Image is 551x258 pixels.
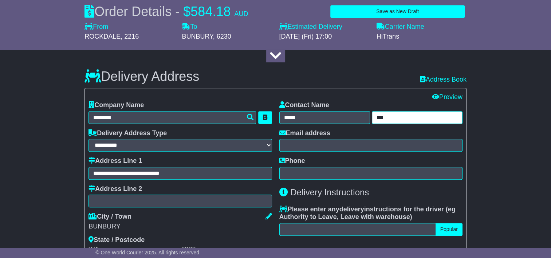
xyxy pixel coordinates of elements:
[183,4,190,19] span: $
[234,10,248,17] span: AUD
[330,5,465,18] button: Save as New Draft
[339,206,364,213] span: delivery
[121,33,139,40] span: , 2216
[290,187,369,197] span: Delivery Instructions
[279,23,369,31] label: Estimated Delivery
[181,246,272,254] div: 6230
[84,23,108,31] label: From
[213,33,231,40] span: , 6230
[420,76,467,83] a: Address Book
[88,236,145,244] label: State / Postcode
[84,69,199,84] h3: Delivery Address
[279,129,330,137] label: Email address
[88,213,131,221] label: City / Town
[279,206,456,221] span: eg Authority to Leave, Leave with warehouse
[88,246,179,254] div: WA
[88,185,142,193] label: Address Line 2
[436,223,463,236] button: Popular
[432,93,463,101] a: Preview
[279,33,369,41] div: [DATE] (Fri) 17:00
[88,101,144,109] label: Company Name
[84,33,121,40] span: ROCKDALE
[377,33,467,41] div: HiTrans
[279,157,305,165] label: Phone
[182,33,213,40] span: BUNBURY
[88,129,167,137] label: Delivery Address Type
[279,101,329,109] label: Contact Name
[88,157,142,165] label: Address Line 1
[190,4,231,19] span: 584.18
[84,4,248,19] div: Order Details -
[182,23,197,31] label: To
[88,223,272,231] div: BUNBURY
[95,250,201,255] span: © One World Courier 2025. All rights reserved.
[279,206,463,221] label: Please enter any instructions for the driver ( )
[377,23,424,31] label: Carrier Name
